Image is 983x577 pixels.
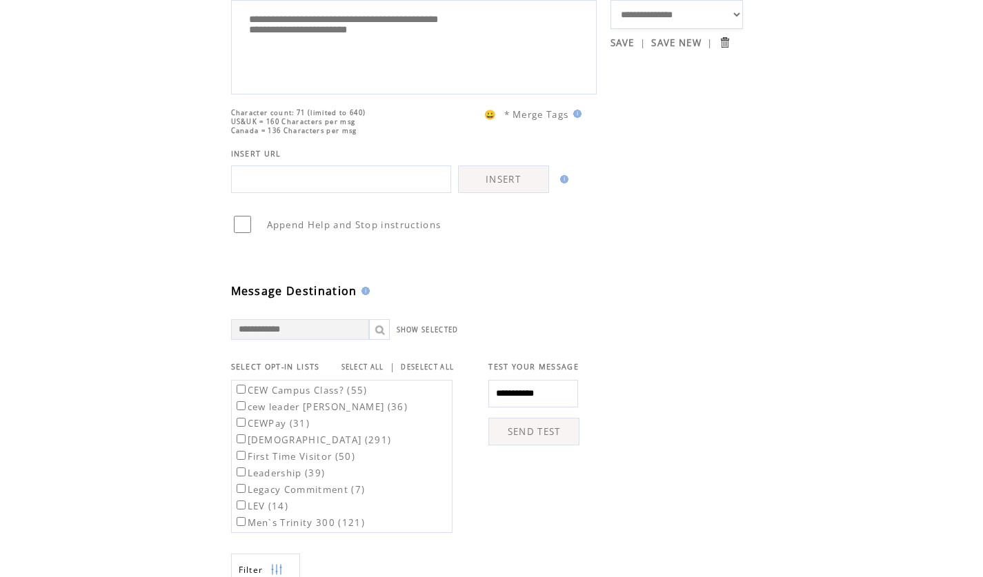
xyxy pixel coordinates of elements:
input: [DEMOGRAPHIC_DATA] (291) [237,434,246,443]
img: help.gif [357,287,370,295]
label: cew leader [PERSON_NAME] (36) [234,401,408,413]
label: Leadership (39) [234,467,326,479]
label: First Time Visitor (50) [234,450,356,463]
a: SAVE [610,37,635,49]
input: CEWPay (31) [237,418,246,427]
span: * Merge Tags [504,108,569,121]
label: LEV (14) [234,500,289,512]
label: CEW Campus Class? (55) [234,384,368,396]
span: Canada = 136 Characters per msg [231,126,357,135]
a: SELECT ALL [341,363,384,372]
input: Legacy Commitment (7) [237,484,246,493]
input: LEV (14) [237,500,246,509]
span: Message Destination [231,283,357,298]
input: Leadership (39) [237,467,246,476]
input: Men`s Trinity 300 (121) [237,517,246,526]
span: Append Help and Stop instructions [267,219,441,231]
span: SELECT OPT-IN LISTS [231,362,320,372]
label: [DEMOGRAPHIC_DATA] (291) [234,434,392,446]
a: SEND TEST [488,418,579,445]
input: First Time Visitor (50) [237,451,246,460]
span: TEST YOUR MESSAGE [488,362,579,372]
span: | [707,37,713,49]
label: Men`s Trinity 300 (121) [234,516,366,529]
span: Character count: 71 (limited to 640) [231,108,366,117]
label: CEWPay (31) [234,417,310,429]
span: US&UK = 160 Characters per msg [231,117,356,126]
a: INSERT [458,165,549,193]
input: Submit [718,36,731,49]
img: help.gif [556,175,568,183]
span: 😀 [484,108,497,121]
input: CEW Campus Class? (55) [237,385,246,394]
span: | [640,37,646,49]
span: Show filters [239,564,264,576]
a: SAVE NEW [651,37,702,49]
a: SHOW SELECTED [397,325,459,334]
img: help.gif [569,110,582,118]
span: | [390,361,395,373]
span: INSERT URL [231,149,281,159]
input: cew leader [PERSON_NAME] (36) [237,401,246,410]
a: DESELECT ALL [401,363,454,372]
label: Legacy Commitment (7) [234,483,366,496]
